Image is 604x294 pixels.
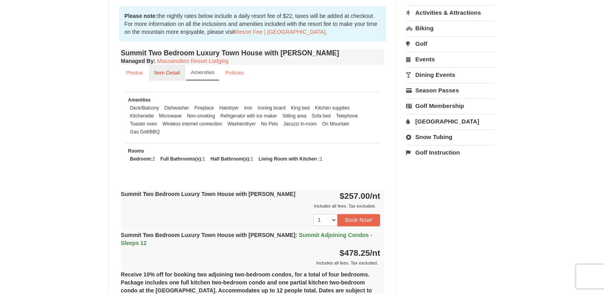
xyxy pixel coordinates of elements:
[242,104,254,112] li: Iron
[130,156,152,162] strong: Bedroom:
[259,120,280,128] li: No Pets
[208,155,255,163] li: 1
[259,156,320,162] strong: Living Room with Kitchen :
[121,49,384,57] h4: Summit Two Bedroom Luxury Town House with [PERSON_NAME]
[121,232,372,246] span: Summit Adjoining Condos - Sleeps 12
[340,191,380,200] strong: $257.00
[121,259,380,267] div: Includes all fees. Tax excluded.
[191,69,215,75] small: Amenities
[280,112,308,120] li: Sitting area
[257,155,325,163] li: 1
[406,36,495,51] a: Golf
[160,120,224,128] li: Wireless internet connection
[225,70,244,76] small: Policies
[218,112,279,120] li: Refrigerator with ice maker
[192,104,216,112] li: Fireplace
[406,83,495,98] a: Season Passes
[121,191,295,197] strong: Summit Two Bedroom Luxury Town House with [PERSON_NAME]
[128,155,157,163] li: 2
[185,112,217,120] li: Non-smoking
[160,156,203,162] strong: Full Bathrooms(s):
[121,65,148,80] a: Photos
[149,65,185,80] a: Item Detail
[121,58,156,64] strong: :
[295,232,297,238] span: :
[289,104,312,112] li: King bed
[128,148,144,154] small: Rooms
[128,112,156,120] li: Kitchenette
[210,156,250,162] strong: Half Bathroom(s):
[128,104,161,112] li: Deck/Balcony
[121,58,154,64] span: Managed By
[406,129,495,144] a: Snow Tubing
[370,248,380,257] span: /nt
[406,21,495,35] a: Biking
[255,104,287,112] li: Ironing board
[334,112,360,120] li: Telephone
[406,145,495,160] a: Golf Instruction
[162,104,191,112] li: Dishwasher
[121,202,380,210] div: Includes all fees. Tax excluded.
[126,70,143,76] small: Photos
[320,120,351,128] li: On Mountain
[128,128,162,136] li: Gas Grill/BBQ
[157,58,229,64] a: Massanutten Resort Lodging
[310,112,333,120] li: Sofa bed
[281,120,319,128] li: Jacuzzi In-room
[217,104,241,112] li: Hairdryer
[235,29,325,35] a: Resort Fee | [GEOGRAPHIC_DATA]
[406,52,495,67] a: Events
[340,248,370,257] span: $478.25
[406,98,495,113] a: Golf Membership
[370,191,380,200] span: /nt
[158,155,207,163] li: 1
[337,214,380,226] button: Book Now!
[157,112,184,120] li: Microwave
[154,70,180,76] small: Item Detail
[406,5,495,20] a: Activities & Attractions
[220,65,249,80] a: Policies
[406,67,495,82] a: Dining Events
[128,120,159,128] li: Toaster oven
[125,13,157,19] strong: Please note:
[119,6,386,41] div: the nightly rates below include a daily resort fee of $22, taxes will be added at checkout. For m...
[226,120,258,128] li: Washer/dryer
[313,104,352,112] li: Kitchen supplies
[186,65,220,80] a: Amenities
[406,114,495,129] a: [GEOGRAPHIC_DATA]
[128,97,151,103] small: Amenities
[121,232,372,246] strong: Summit Two Bedroom Luxury Town House with [PERSON_NAME]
